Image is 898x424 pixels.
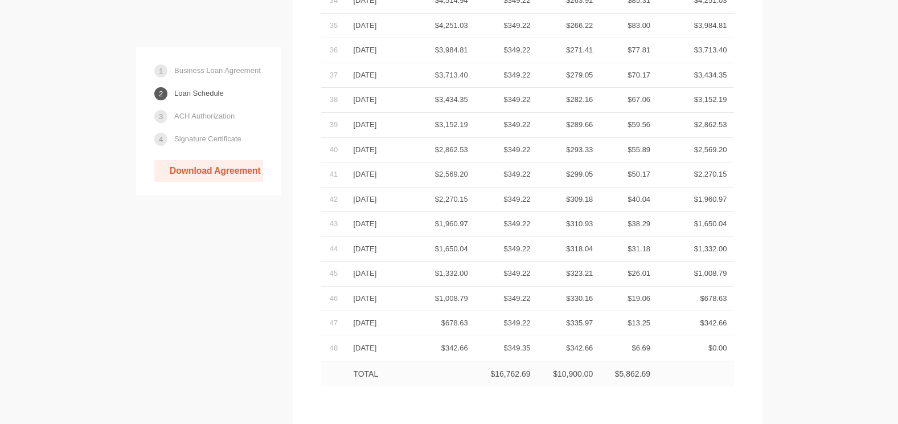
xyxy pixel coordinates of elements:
[321,162,347,187] td: 41
[538,187,600,212] td: $309.18
[538,38,600,63] td: $271.41
[475,361,538,386] td: $16,762.69
[475,187,538,212] td: $349.22
[657,212,733,237] td: $1,650.04
[657,311,733,336] td: $342.66
[538,162,600,187] td: $299.05
[538,262,600,287] td: $323.21
[346,237,391,262] td: [DATE]
[321,187,347,212] td: 42
[475,237,538,262] td: $349.22
[538,212,600,237] td: $310.93
[538,63,600,88] td: $279.05
[600,212,657,237] td: $38.29
[346,38,391,63] td: [DATE]
[346,262,391,287] td: [DATE]
[538,286,600,311] td: $330.16
[174,106,235,126] a: ACH Authorization
[600,162,657,187] td: $50.17
[392,137,475,162] td: $2,862.53
[346,137,391,162] td: [DATE]
[657,187,733,212] td: $1,960.97
[600,237,657,262] td: $31.18
[600,13,657,38] td: $83.00
[538,361,600,386] td: $10,900.00
[475,88,538,113] td: $349.22
[475,262,538,287] td: $349.22
[600,88,657,113] td: $67.06
[657,63,733,88] td: $3,434.35
[538,237,600,262] td: $318.04
[475,38,538,63] td: $349.22
[346,336,391,361] td: [DATE]
[600,262,657,287] td: $26.01
[321,112,347,137] td: 39
[321,88,347,113] td: 38
[346,162,391,187] td: [DATE]
[392,88,475,113] td: $3,434.35
[392,336,475,361] td: $342.66
[392,212,475,237] td: $1,960.97
[321,237,347,262] td: 44
[657,336,733,361] td: $0.00
[538,13,600,38] td: $266.22
[174,60,261,80] a: Business Loan Agreement
[392,38,475,63] td: $3,984.81
[321,137,347,162] td: 40
[475,112,538,137] td: $349.22
[346,88,391,113] td: [DATE]
[600,311,657,336] td: $13.25
[346,63,391,88] td: [DATE]
[657,286,733,311] td: $678.63
[174,83,224,103] a: Loan Schedule
[346,361,391,386] td: TOTAL
[538,311,600,336] td: $335.97
[657,237,733,262] td: $1,332.00
[475,63,538,88] td: $349.22
[392,286,475,311] td: $1,008.79
[657,38,733,63] td: $3,713.40
[475,212,538,237] td: $349.22
[538,112,600,137] td: $289.66
[392,13,475,38] td: $4,251.03
[600,63,657,88] td: $70.17
[321,38,347,63] td: 36
[657,112,733,137] td: $2,862.53
[600,286,657,311] td: $19.06
[600,336,657,361] td: $6.69
[321,212,347,237] td: 43
[600,38,657,63] td: $77.81
[154,160,263,182] a: Download Agreement
[538,336,600,361] td: $342.66
[392,262,475,287] td: $1,332.00
[538,88,600,113] td: $282.16
[321,13,347,38] td: 35
[346,13,391,38] td: [DATE]
[392,311,475,336] td: $678.63
[392,162,475,187] td: $2,569.20
[321,262,347,287] td: 45
[346,112,391,137] td: [DATE]
[657,262,733,287] td: $1,008.79
[346,311,391,336] td: [DATE]
[174,129,241,149] a: Signature Certificate
[600,361,657,386] td: $5,862.69
[600,137,657,162] td: $55.89
[321,286,347,311] td: 46
[657,13,733,38] td: $3,984.81
[475,286,538,311] td: $349.22
[392,187,475,212] td: $2,270.15
[475,137,538,162] td: $349.22
[600,187,657,212] td: $40.04
[346,212,391,237] td: [DATE]
[475,311,538,336] td: $349.22
[657,137,733,162] td: $2,569.20
[475,336,538,361] td: $349.35
[657,88,733,113] td: $3,152.19
[392,237,475,262] td: $1,650.04
[392,63,475,88] td: $3,713.40
[475,162,538,187] td: $349.22
[321,336,347,361] td: 48
[392,112,475,137] td: $3,152.19
[538,137,600,162] td: $293.33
